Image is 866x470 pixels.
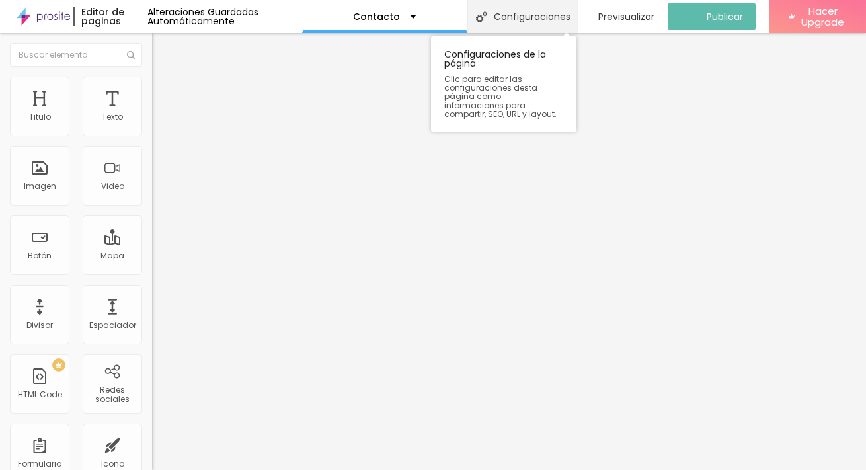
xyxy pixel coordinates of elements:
input: Buscar elemento [10,43,142,67]
span: Publicar [707,11,743,22]
div: HTML Code [18,390,62,399]
button: Publicar [668,3,756,30]
div: Icono [101,459,124,469]
img: Icone [127,51,135,59]
p: Contacto [353,12,400,21]
div: Configuraciones de la página [431,36,576,132]
div: Titulo [29,112,51,122]
iframe: Editor [152,33,866,470]
div: Texto [102,112,123,122]
div: Mapa [100,251,124,260]
button: Previsualizar [578,3,668,30]
span: Previsualizar [598,11,654,22]
div: Espaciador [89,321,136,330]
div: Editor de paginas [73,7,147,26]
div: Formulario [18,459,61,469]
div: Video [101,182,124,191]
img: Icone [476,11,487,22]
span: Clic para editar las configuraciones desta página como: informaciones para compartir, SEO, URL y ... [444,75,563,118]
div: Divisor [26,321,53,330]
span: Hacer Upgrade [800,5,846,28]
div: Redes sociales [86,385,138,405]
div: Alteraciones Guardadas Automáticamente [147,7,303,26]
div: Botón [28,251,52,260]
div: Imagen [24,182,56,191]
